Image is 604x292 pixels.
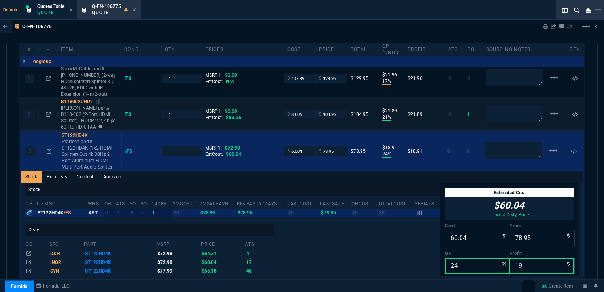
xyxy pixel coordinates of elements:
td: $78.95 [199,209,236,217]
td: SYN [49,267,83,275]
th: price [200,238,245,249]
mat-icon: Example home icon [549,146,558,155]
tr: 2 PORT 4K HDMI SPLITTER EDID HDCP UHD SIGNAL VIDEO SPLITTER [25,258,274,267]
td: $60.04 [200,258,245,267]
tr: DISPLAYS THE SAME IMAGE W/ SOUND ON 2 SCREENS - SPLITS AN HDMI VIDEO SIGNAL UP T [25,267,274,275]
a: Stock [21,171,42,183]
div: Profit [404,46,445,53]
label: Profit [510,250,574,257]
div: ST122HD4K [62,132,118,138]
div: $21.96 [408,75,442,82]
p: Quote [37,9,64,16]
abbr: Avg Cost of Inventory on-hand [351,201,372,207]
div: # [20,46,39,53]
div: cost [284,46,316,53]
span: 0 [467,76,470,81]
a: Amazon [98,171,126,183]
td: $0 [378,209,414,217]
p: nogroup [33,58,51,64]
abbr: Avg Sale from SO invoices for 2 months [199,201,228,207]
abbr: The last SO Inv price. No time limit. (ignore zeros) [320,201,344,207]
span: 0 [448,76,451,81]
tr: 4K HDMI 2 Port Video Splitter [25,249,274,258]
td: $64.31 [200,249,245,258]
p: $60.04 [490,199,527,212]
span: Default [3,8,21,13]
th: part [83,238,156,249]
span: 0 [448,112,451,117]
th: ItemNo [36,197,87,209]
span: N/A [226,79,234,84]
nx-icon: Back to Table [3,24,8,29]
div: PO [464,46,483,53]
div: dev [565,46,584,53]
div: -- [39,46,58,53]
span: $60.04 [226,152,241,157]
div: $78.95 [351,148,376,154]
p: $21.96 [382,72,401,78]
nx-icon: Open In Opposite Panel [46,76,51,81]
p: 24% [382,151,391,158]
abbr: Total units on open Sales Orders [130,201,136,207]
a: Create Item [538,280,576,292]
span: 0 [447,148,450,154]
nx-icon: Open In Opposite Panel [46,112,51,117]
td: $78.95 [236,209,287,217]
abbr: Total units on open Purchase Orders [140,201,147,207]
div: B118002UHD2 [61,99,117,105]
th: src [49,238,83,249]
div: $104.95 [351,111,376,118]
div: $21.89 [408,111,442,118]
abbr: Total units in inventory => minus on SO => plus on PO [116,201,125,207]
td: $77.99 [156,267,200,275]
span: $ [287,111,290,118]
nx-icon: Open New Tab [595,6,601,14]
span: $ [319,148,321,154]
th: cp [25,197,36,209]
div: /FS [125,148,140,154]
abbr: Total Cost of Units on Hand [378,201,406,207]
div: cond [121,46,162,53]
abbr: Total sales last 14 days [151,201,167,207]
div: $18.91 [408,148,441,154]
div: EstCost: [205,151,281,157]
p: Quote [92,9,121,16]
span: $ [287,75,290,82]
label: GP [445,250,510,257]
p: Q-FN-106775 [22,23,52,30]
div: ATS [445,46,464,53]
span: Quotes Table [37,4,64,9]
td: 0 [104,209,115,217]
th: Serials [414,197,440,209]
nx-icon: Split Panels [559,6,571,15]
div: EstCost: [205,78,281,85]
div: Total [347,46,379,53]
span: /FS [64,210,71,216]
td: $72.98 [156,249,200,258]
mat-icon: Example home icon [581,22,591,31]
td: $0 [172,209,199,217]
td: $65.18 [200,267,245,275]
p: 2 [28,111,30,118]
p: Startech part# ST122HD4K (1x2 HDMI Splitter) Out 4k 30Hz 2 Port Aluminum HDMI Multi Port Audio Sp... [62,138,118,170]
p: 3 [28,148,31,154]
div: qty [162,46,202,53]
td: $78.95 [319,209,351,217]
mat-icon: Example home icon [549,73,559,82]
span: 1 [467,112,470,117]
td: $0 [351,209,378,217]
td: 17 [245,258,274,267]
td: 4 [245,249,274,258]
td: ST122HD4K [83,249,156,258]
label: Price [510,223,574,229]
div: price [316,46,347,53]
p: $21.89 [382,108,401,114]
td: 0 [140,209,151,217]
td: $0 [287,209,319,217]
p: $18.91 [382,144,401,151]
a: Hide Workbench [594,23,598,30]
div: MSRP1: [205,145,281,151]
div: GP (unit) [379,43,404,56]
td: ST122HD4K [83,258,156,267]
mat-icon: Example home icon [549,109,559,118]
